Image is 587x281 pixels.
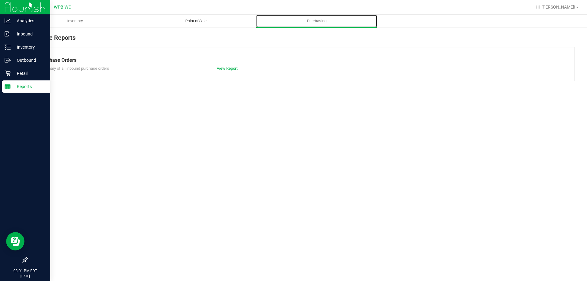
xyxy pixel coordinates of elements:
[536,5,575,9] span: Hi, [PERSON_NAME]!
[59,18,91,24] span: Inventory
[299,18,335,24] span: Purchasing
[39,57,562,64] div: Purchase Orders
[11,43,47,51] p: Inventory
[177,18,215,24] span: Point of Sale
[54,5,71,10] span: WPB WC
[11,70,47,77] p: Retail
[5,44,11,50] inline-svg: Inventory
[39,66,109,71] span: Summary of all inbound purchase orders
[3,268,47,274] p: 03:01 PM EDT
[5,83,11,90] inline-svg: Reports
[135,15,256,28] a: Point of Sale
[256,15,377,28] a: Purchasing
[11,30,47,38] p: Inbound
[5,18,11,24] inline-svg: Analytics
[5,57,11,63] inline-svg: Outbound
[5,70,11,76] inline-svg: Retail
[5,31,11,37] inline-svg: Inbound
[11,83,47,90] p: Reports
[27,33,575,47] div: Purchase Reports
[15,15,135,28] a: Inventory
[6,232,24,250] iframe: Resource center
[3,274,47,278] p: [DATE]
[11,17,47,24] p: Analytics
[217,66,238,71] a: View Report
[11,57,47,64] p: Outbound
